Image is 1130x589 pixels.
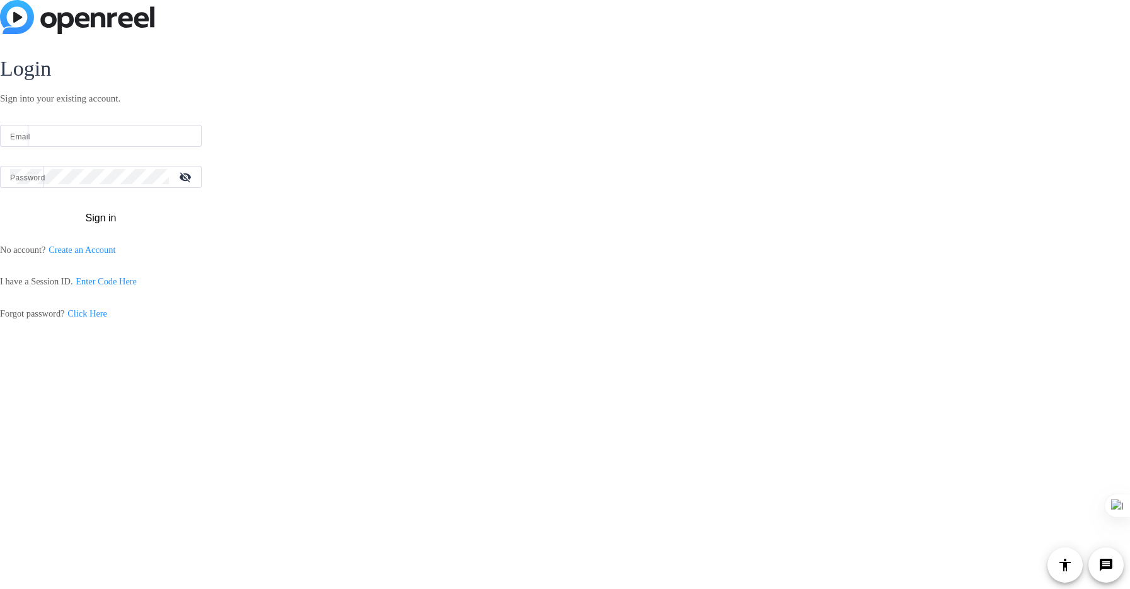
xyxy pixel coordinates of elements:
[67,308,107,318] a: Click Here
[10,128,192,143] input: Enter Email Address
[1058,557,1073,573] mat-icon: accessibility
[171,168,202,186] mat-icon: visibility_off
[86,211,117,226] span: Sign in
[1098,557,1114,573] mat-icon: message
[10,132,30,141] mat-label: Email
[10,173,45,182] mat-label: Password
[76,276,137,286] a: Enter Code Here
[49,245,115,255] a: Create an Account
